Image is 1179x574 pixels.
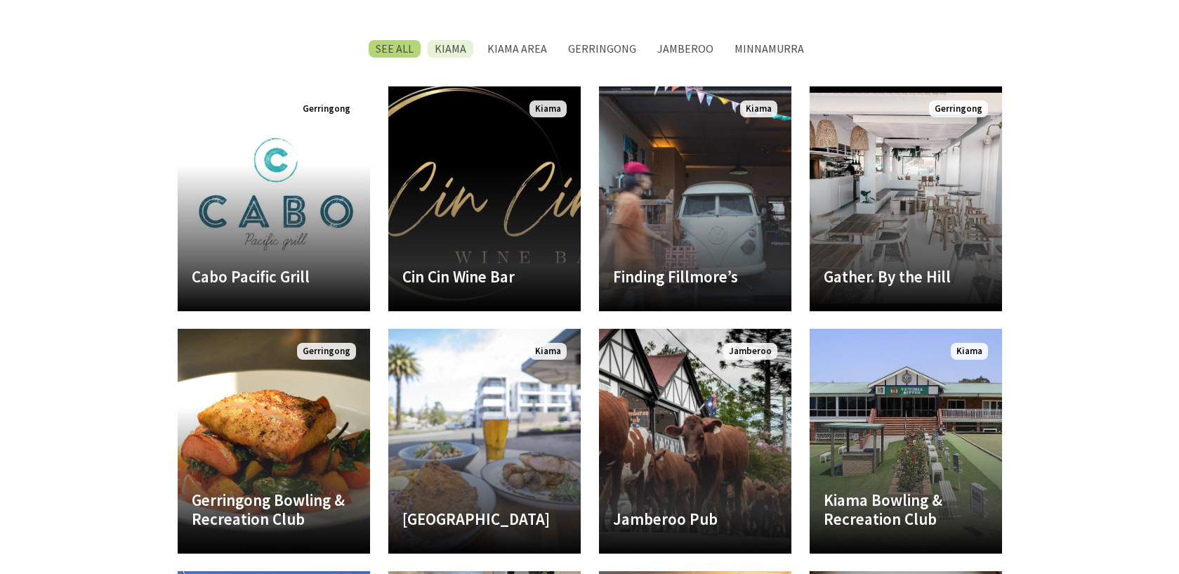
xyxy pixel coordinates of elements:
[599,86,791,311] a: Finding Fillmore’s Kiama
[192,267,356,287] h4: Cabo Pacific Grill
[561,40,643,58] label: Gerringong
[824,490,988,529] h4: Kiama Bowling & Recreation Club
[529,343,567,360] span: Kiama
[613,267,777,287] h4: Finding Fillmore’s
[178,86,370,311] a: Another Image Used Cabo Pacific Grill Gerringong
[810,329,1002,554] a: Another Image Used Kiama Bowling & Recreation Club Kiama
[810,86,1002,311] a: Another Image Used Gather. By the Hill Gerringong
[402,509,567,529] h4: [GEOGRAPHIC_DATA]
[723,343,777,360] span: Jamberoo
[480,40,554,58] label: Kiama Area
[529,100,567,118] span: Kiama
[613,509,777,529] h4: Jamberoo Pub
[740,100,777,118] span: Kiama
[650,40,720,58] label: Jamberoo
[369,40,421,58] label: SEE All
[388,86,581,311] a: Another Image Used Cin Cin Wine Bar Kiama
[599,329,791,554] a: Another Image Used Jamberoo Pub Jamberoo
[178,329,370,554] a: Another Image Used Gerringong Bowling & Recreation Club Gerringong
[727,40,811,58] label: Minnamurra
[388,329,581,554] a: Another Image Used [GEOGRAPHIC_DATA] Kiama
[428,40,473,58] label: Kiama
[951,343,988,360] span: Kiama
[297,343,356,360] span: Gerringong
[192,490,356,529] h4: Gerringong Bowling & Recreation Club
[824,267,988,287] h4: Gather. By the Hill
[929,100,988,118] span: Gerringong
[297,100,356,118] span: Gerringong
[402,267,567,287] h4: Cin Cin Wine Bar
